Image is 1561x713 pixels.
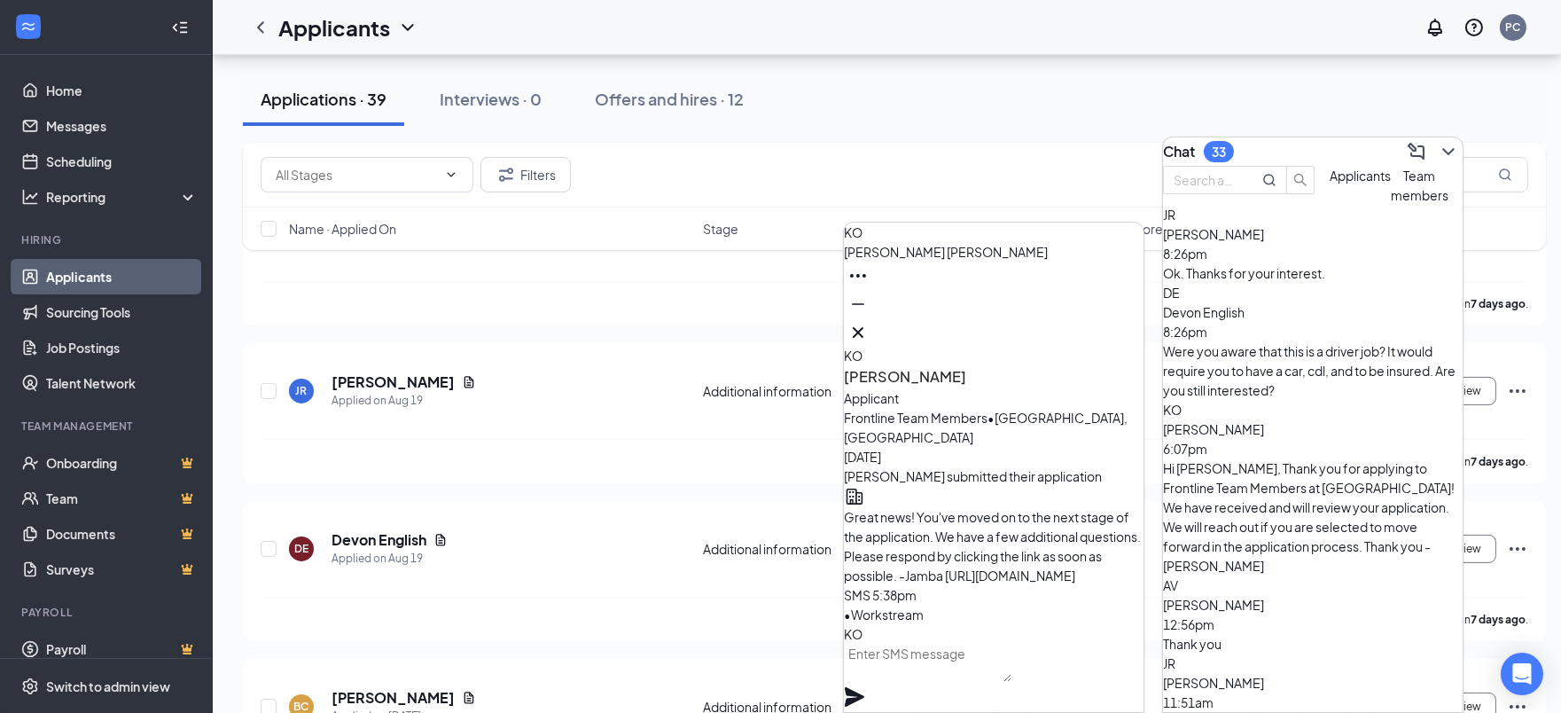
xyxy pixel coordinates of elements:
[1163,283,1463,302] div: DE
[1163,654,1463,673] div: JR
[1438,141,1459,162] svg: ChevronDown
[1498,168,1512,182] svg: MagnifyingGlass
[296,383,308,398] div: JR
[46,365,198,401] a: Talent Network
[847,322,869,343] svg: Cross
[1262,173,1276,187] svg: MagnifyingGlass
[844,509,1141,584] span: Great news! You've moved on to the next stage of the application. We have a few additional questi...
[844,686,865,708] svg: Plane
[1506,20,1521,35] div: PC
[21,232,194,247] div: Hiring
[844,624,1143,644] div: KO
[1163,616,1214,632] span: 12:56pm
[1163,226,1264,242] span: [PERSON_NAME]
[1128,220,1163,238] span: Score
[1163,634,1463,654] div: Thank you
[1391,168,1448,203] span: Team members
[289,220,396,238] span: Name · Applied On
[1286,166,1315,194] button: search
[1471,455,1526,468] b: 7 days ago
[844,318,872,347] button: Cross
[844,585,1143,605] div: SMS 5:38pm
[46,73,198,108] a: Home
[844,223,1143,242] div: KO
[1163,304,1245,320] span: Devon English
[1163,324,1207,340] span: 8:26pm
[847,294,869,315] svg: Minimize
[1163,246,1207,262] span: 8:26pm
[844,365,1143,388] h3: [PERSON_NAME]
[46,631,198,667] a: PayrollCrown
[21,678,39,695] svg: Settings
[703,540,904,558] div: Additional information
[1174,170,1237,190] input: Search applicant
[46,445,198,481] a: OnboardingCrown
[276,165,437,184] input: All Stages
[1163,576,1463,595] div: AV
[397,17,418,38] svg: ChevronDown
[847,265,869,286] svg: Ellipses
[844,388,1143,408] div: Applicant
[46,516,198,552] a: DocumentsCrown
[496,164,517,185] svg: Filter
[1463,17,1485,38] svg: QuestionInfo
[171,19,189,36] svg: Collapse
[1501,653,1543,695] div: Open Intercom Messenger
[1402,137,1431,166] button: ComposeMessage
[433,533,448,547] svg: Document
[21,188,39,206] svg: Analysis
[462,691,476,705] svg: Document
[1163,341,1463,400] div: Were you aware that this is a driver job? It would require you to have a car, cdl, and to be insu...
[21,419,194,434] div: Team Management
[46,144,198,179] a: Scheduling
[1471,613,1526,626] b: 7 days ago
[250,17,271,38] a: ChevronLeft
[444,168,458,182] svg: ChevronDown
[703,382,904,400] div: Additional information
[844,449,881,465] span: [DATE]
[1163,421,1264,437] span: [PERSON_NAME]
[1330,168,1391,184] span: Applicants
[1163,142,1195,161] h3: Chat
[46,481,198,516] a: TeamCrown
[46,259,198,294] a: Applicants
[1434,137,1463,166] button: ChevronDown
[1163,441,1207,457] span: 6:07pm
[1163,694,1214,710] span: 11:51am
[332,392,476,410] div: Applied on Aug 19
[844,607,924,623] span: • Workstream
[46,188,199,206] div: Reporting
[1406,141,1427,162] svg: ComposeMessage
[1507,538,1528,560] svg: Ellipses
[294,541,308,556] div: DE
[844,466,1143,486] div: [PERSON_NAME] submitted their application
[46,294,198,330] a: Sourcing Tools
[462,375,476,389] svg: Document
[844,244,1048,260] span: [PERSON_NAME] [PERSON_NAME]
[844,408,1143,447] div: Frontline Team Members • [GEOGRAPHIC_DATA], [GEOGRAPHIC_DATA]
[332,372,455,392] h5: [PERSON_NAME]
[332,550,448,568] div: Applied on Aug 19
[46,330,198,365] a: Job Postings
[703,220,738,238] span: Stage
[332,530,426,550] h5: Devon English
[595,88,744,110] div: Offers and hires · 12
[844,290,872,318] button: Minimize
[1212,145,1226,160] div: 33
[1163,205,1463,224] div: JR
[1163,400,1463,419] div: KO
[21,605,194,620] div: Payroll
[844,486,865,507] svg: Company
[46,108,198,144] a: Messages
[332,688,455,708] h5: [PERSON_NAME]
[1163,263,1463,283] div: Ok. Thanks for your interest.
[1287,173,1314,187] span: search
[844,346,1143,365] div: KO
[20,18,37,35] svg: WorkstreamLogo
[261,88,386,110] div: Applications · 39
[1163,597,1264,613] span: [PERSON_NAME]
[278,12,390,43] h1: Applicants
[844,262,872,290] button: Ellipses
[915,220,981,238] span: Job posting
